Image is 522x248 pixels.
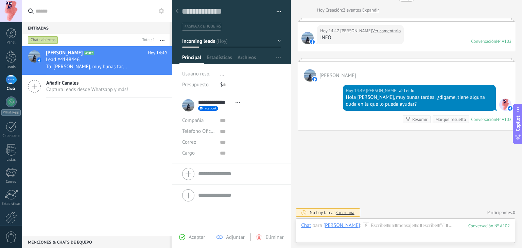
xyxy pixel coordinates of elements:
span: Archivos [238,54,256,64]
span: Añadir Canales [46,80,128,86]
div: Panel [1,40,21,45]
div: Conversación [471,117,496,122]
a: Participantes:0 [487,210,515,215]
div: Hoy 14:47 [320,28,340,34]
div: Hola [PERSON_NAME], muy bunas tardes! ¿digame, tiene alguna duda en la que lo pueda ayudar? [346,94,493,108]
span: Adjuntar [226,234,245,241]
div: № A102 [496,117,511,122]
span: Antonio Meza [499,99,511,111]
div: Resumir [412,116,428,123]
span: Hoy 14:49 [148,50,167,56]
span: Captura leads desde Whatsapp y más! [46,86,128,93]
span: Teléfono Oficina [182,128,217,135]
a: Expandir [362,7,379,14]
div: Creación: [317,7,379,14]
div: INFO [320,34,401,41]
div: Presupuesto [182,79,215,90]
div: $ [220,79,281,90]
div: Marque resuelto [435,116,466,123]
img: icon [37,58,41,63]
span: facebook [204,107,216,110]
span: 2 eventos [343,7,361,14]
span: Crear una [336,210,354,215]
span: Presupuesto [182,82,209,88]
a: Ver comentario [372,28,401,34]
span: para [313,222,322,229]
span: Leído [404,87,414,94]
div: No hay tareas. [310,210,354,215]
span: Lead #4148446 [46,56,80,63]
img: facebook-sm.svg [508,106,512,111]
div: Entradas [22,22,170,34]
span: Diego Sanchez [319,72,356,79]
div: Usuario resp. [182,69,215,79]
span: [PERSON_NAME] [46,50,83,56]
button: Correo [182,137,196,148]
a: avataricon[PERSON_NAME]A102Hoy 14:49Lead #4148446Tú: [PERSON_NAME], muy bunas tardes! ¿digame, ti... [22,46,172,75]
div: Calendario [1,134,21,138]
div: Listas [1,158,21,162]
span: Aceptar [189,234,205,241]
span: Usuario resp. [182,71,210,77]
div: Cargo [182,148,215,159]
div: Compañía [182,115,215,126]
div: Leads [1,65,21,69]
span: Correo [182,139,196,145]
button: Teléfono Oficina [182,126,215,137]
img: facebook-sm.svg [312,77,317,82]
span: Antonio Meza (Oficina de Venta) [366,87,398,94]
div: Estadísticas [1,202,21,206]
span: Copilot [515,116,521,131]
div: WhatsApp [1,109,21,116]
span: A102 [84,51,94,55]
span: 0 [513,210,515,215]
div: Hoy [317,7,326,14]
span: Diego Sanchez [301,32,314,44]
div: Total: 1 [140,37,155,43]
span: Tú: [PERSON_NAME], muy bunas tardes! ¿digame, tiene alguna duda en la que lo pueda ayudar? [46,64,129,70]
div: Menciones & Chats de equipo [22,236,170,248]
span: ... [220,71,224,77]
div: Chats [1,87,21,91]
span: : [360,222,361,229]
div: 102 [468,223,510,229]
span: #agregar etiquetas [185,24,221,29]
div: Diego Sanchez [324,222,360,228]
div: Hoy 14:49 [346,87,366,94]
div: Correo [1,180,21,184]
img: facebook-sm.svg [310,39,315,44]
span: Diego Sanchez [304,69,316,82]
span: Cargo [182,150,195,156]
span: Eliminar [265,234,283,241]
span: Principal [182,54,201,64]
div: № A102 [496,38,511,44]
span: Estadísticas [207,54,232,64]
div: Conversación [471,38,496,44]
span: Diego Sanchez [340,28,372,34]
div: Chats abiertos [28,36,58,44]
